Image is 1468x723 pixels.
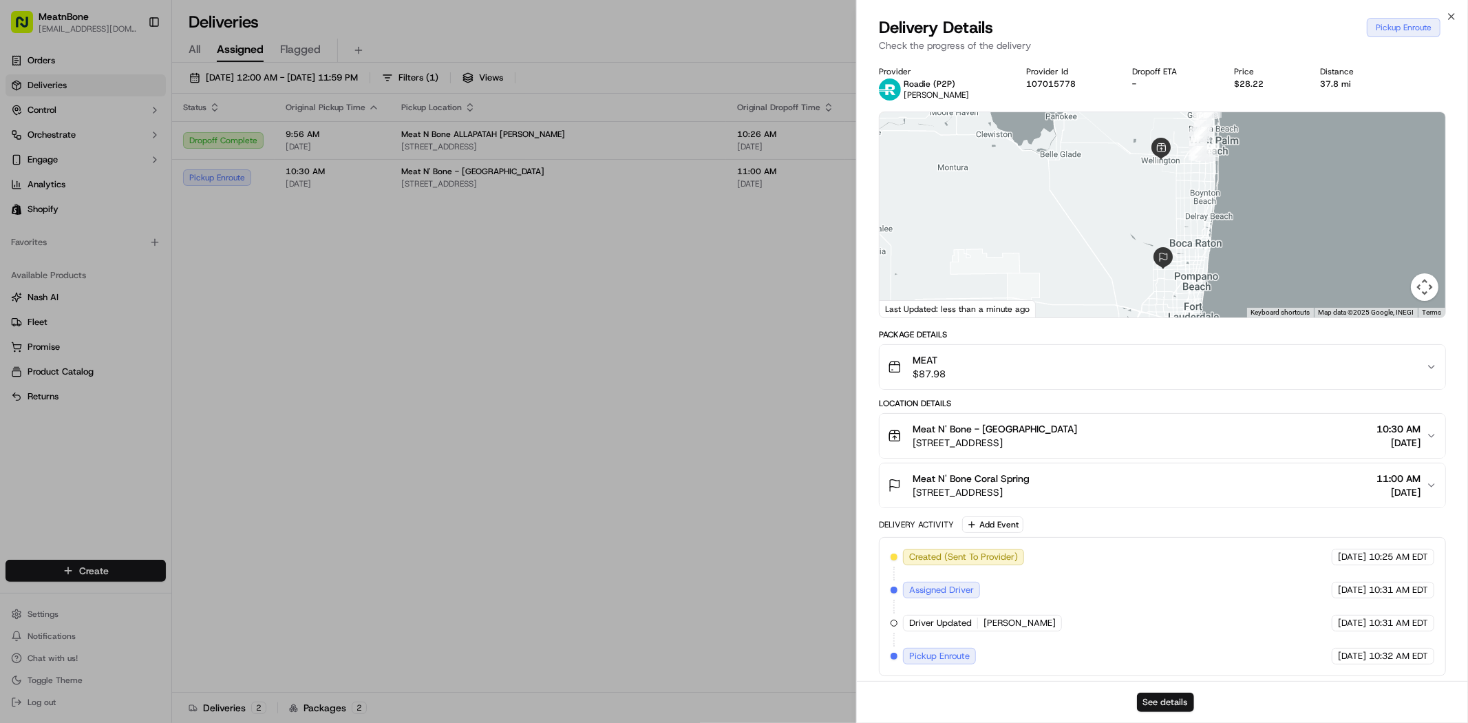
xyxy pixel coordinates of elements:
span: [DATE] [1338,650,1366,662]
span: Assigned Driver [909,584,974,596]
span: [STREET_ADDRESS] [913,485,1030,499]
span: $87.98 [913,367,946,381]
span: Meat N' Bone Coral Spring [913,472,1030,485]
button: Meat N' Bone Coral Spring[STREET_ADDRESS]11:00 AM[DATE] [880,463,1445,507]
div: Provider Id [1026,66,1111,77]
div: - [1133,78,1213,90]
button: Meat N' Bone - [GEOGRAPHIC_DATA][STREET_ADDRESS]10:30 AM[DATE] [880,414,1445,458]
button: Map camera controls [1411,273,1438,301]
span: 10:31 AM EDT [1369,584,1428,596]
div: 6 [1189,128,1207,146]
div: 1 [1200,143,1218,161]
button: Add Event [962,516,1023,533]
span: Pickup Enroute [909,650,970,662]
div: $28.22 [1234,78,1299,90]
div: Dropoff ETA [1133,66,1213,77]
button: See details [1137,693,1194,712]
span: [DATE] [1338,617,1366,629]
img: Google [883,300,928,317]
span: [PERSON_NAME] [904,90,969,101]
span: [PERSON_NAME] [983,617,1056,629]
p: Roadie (P2P) [904,78,969,90]
button: MEAT$87.98 [880,345,1445,389]
button: 107015778 [1026,78,1076,90]
a: Terms (opens in new tab) [1422,308,1441,316]
div: 7 [1191,124,1209,142]
span: 10:30 AM [1376,422,1421,436]
div: Provider [879,66,1004,77]
span: 10:25 AM EDT [1369,551,1428,563]
button: Keyboard shortcuts [1251,308,1310,317]
div: Delivery Activity [879,519,954,530]
span: MEAT [913,353,946,367]
span: Delivery Details [879,17,993,39]
span: [DATE] [1338,584,1366,596]
span: 10:31 AM EDT [1369,617,1428,629]
div: Last Updated: less than a minute ago [880,300,1036,317]
span: 11:00 AM [1376,472,1421,485]
span: [DATE] [1338,551,1366,563]
div: 9 [1194,118,1212,136]
span: [STREET_ADDRESS] [913,436,1077,450]
span: Meat N' Bone - [GEOGRAPHIC_DATA] [913,422,1077,436]
a: Open this area in Google Maps (opens a new window) [883,300,928,317]
span: Driver Updated [909,617,972,629]
div: Package Details [879,329,1446,340]
span: [DATE] [1376,485,1421,499]
span: Created (Sent To Provider) [909,551,1018,563]
span: Map data ©2025 Google, INEGI [1318,308,1414,316]
div: Location Details [879,398,1446,409]
div: 5 [1189,138,1207,156]
div: Price [1234,66,1299,77]
img: roadie-logo-v2.jpg [879,78,901,101]
p: Check the progress of the delivery [879,39,1446,52]
span: [DATE] [1376,436,1421,450]
div: 37.8 mi [1321,78,1390,90]
span: 10:32 AM EDT [1369,650,1428,662]
div: Distance [1321,66,1390,77]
